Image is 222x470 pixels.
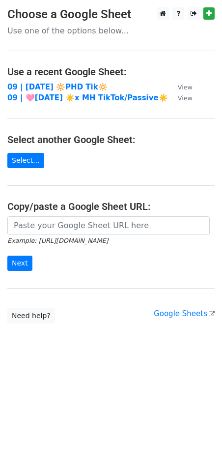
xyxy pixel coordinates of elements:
[154,309,215,318] a: Google Sheets
[168,83,193,91] a: View
[7,26,215,36] p: Use one of the options below...
[7,153,44,168] a: Select...
[7,201,215,212] h4: Copy/paste a Google Sheet URL:
[7,7,215,22] h3: Choose a Google Sheet
[7,83,108,91] a: 09 | [DATE] 🔆PHD Tik🔆
[168,93,193,102] a: View
[178,94,193,102] small: View
[178,84,193,91] small: View
[7,134,215,146] h4: Select another Google Sheet:
[7,66,215,78] h4: Use a recent Google Sheet:
[7,237,108,244] small: Example: [URL][DOMAIN_NAME]
[7,93,168,102] a: 09 | 🩷[DATE] ☀️x MH TikTok/Passive☀️
[7,256,32,271] input: Next
[7,216,210,235] input: Paste your Google Sheet URL here
[7,308,55,323] a: Need help?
